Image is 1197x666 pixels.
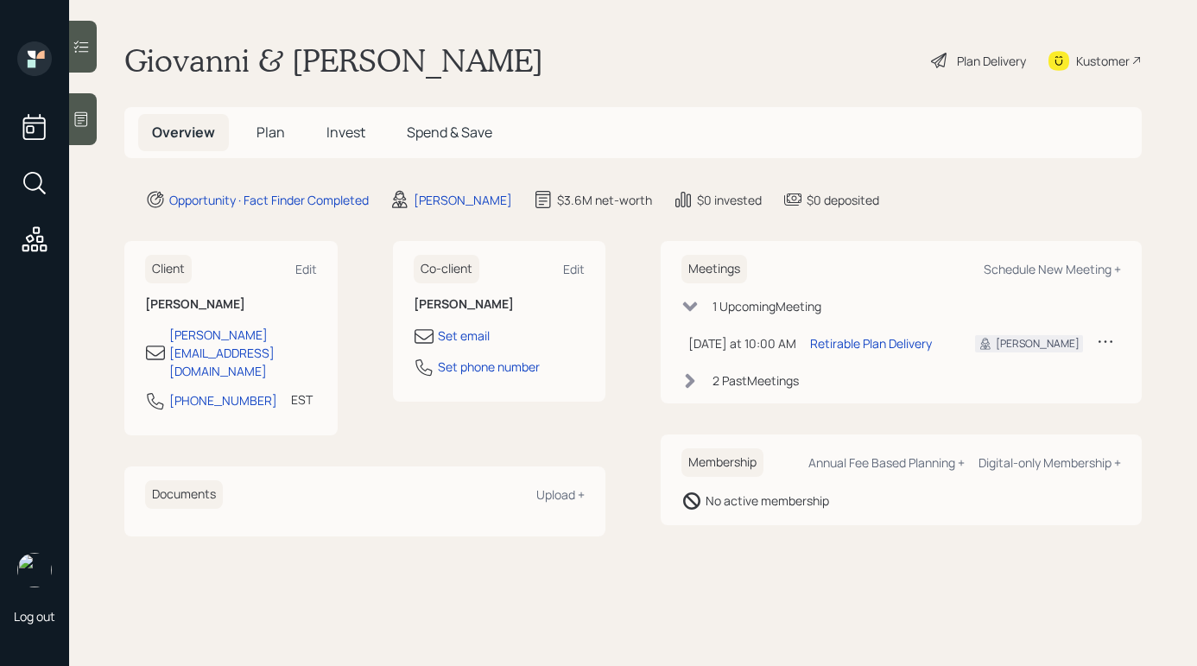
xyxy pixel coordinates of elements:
[1076,52,1130,70] div: Kustomer
[681,255,747,283] h6: Meetings
[563,261,585,277] div: Edit
[145,255,192,283] h6: Client
[414,255,479,283] h6: Co-client
[169,191,369,209] div: Opportunity · Fact Finder Completed
[688,334,796,352] div: [DATE] at 10:00 AM
[169,326,317,380] div: [PERSON_NAME][EMAIL_ADDRESS][DOMAIN_NAME]
[712,297,821,315] div: 1 Upcoming Meeting
[697,191,762,209] div: $0 invested
[536,486,585,503] div: Upload +
[326,123,365,142] span: Invest
[145,480,223,509] h6: Documents
[291,390,313,409] div: EST
[808,454,965,471] div: Annual Fee Based Planning +
[557,191,652,209] div: $3.6M net-worth
[414,297,586,312] h6: [PERSON_NAME]
[407,123,492,142] span: Spend & Save
[810,334,932,352] div: Retirable Plan Delivery
[152,123,215,142] span: Overview
[17,553,52,587] img: aleksandra-headshot.png
[681,448,763,477] h6: Membership
[984,261,1121,277] div: Schedule New Meeting +
[438,327,490,345] div: Set email
[706,492,829,510] div: No active membership
[145,297,317,312] h6: [PERSON_NAME]
[295,261,317,277] div: Edit
[14,608,55,625] div: Log out
[807,191,879,209] div: $0 deposited
[414,191,512,209] div: [PERSON_NAME]
[256,123,285,142] span: Plan
[978,454,1121,471] div: Digital-only Membership +
[124,41,543,79] h1: Giovanni & [PERSON_NAME]
[957,52,1026,70] div: Plan Delivery
[169,391,277,409] div: [PHONE_NUMBER]
[996,336,1080,352] div: [PERSON_NAME]
[712,371,799,390] div: 2 Past Meeting s
[438,358,540,376] div: Set phone number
